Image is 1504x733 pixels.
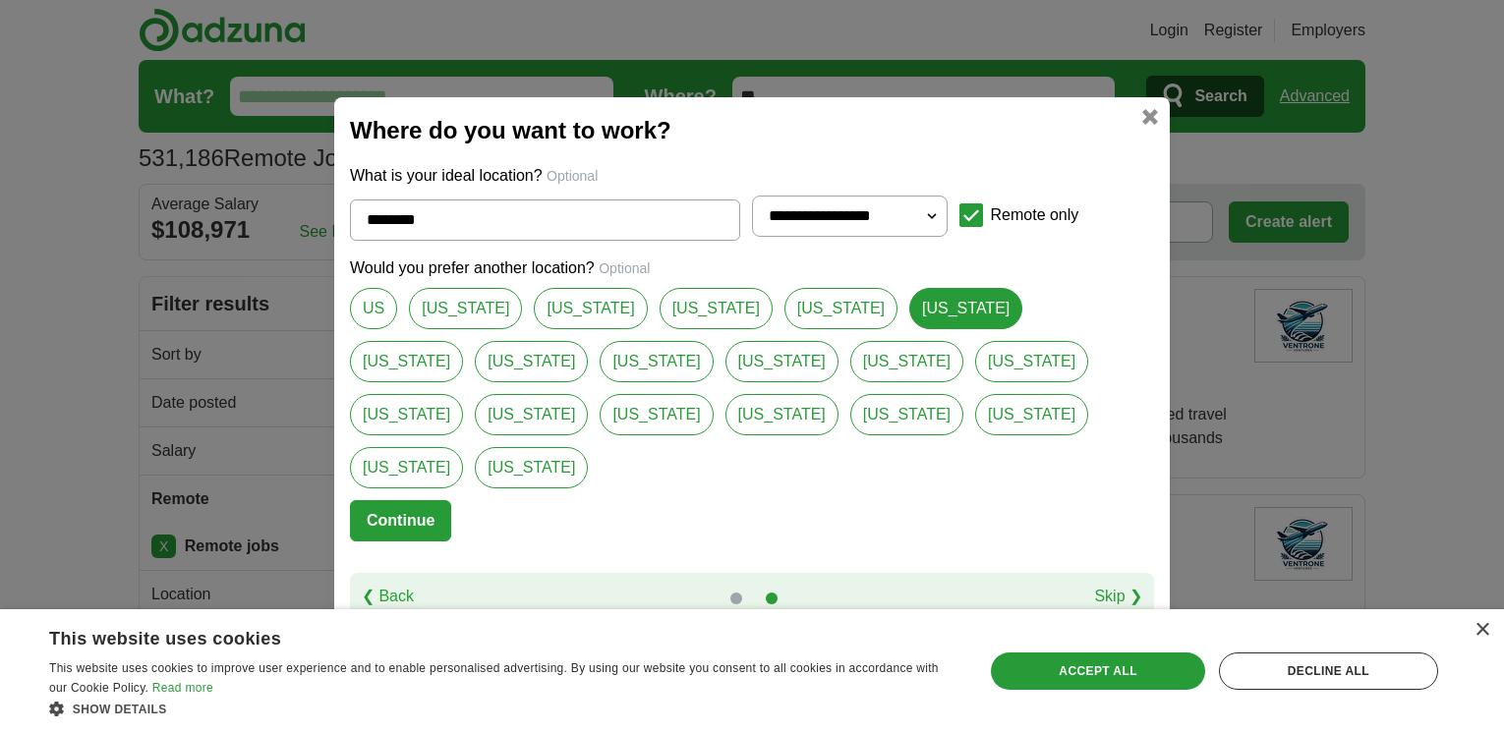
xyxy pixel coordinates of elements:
a: [US_STATE] [850,394,963,435]
a: US [350,288,397,329]
a: Skip ❯ [1094,585,1142,608]
div: Accept all [991,652,1204,690]
label: Remote only [991,203,1079,227]
a: [US_STATE] [784,288,897,329]
div: Close [1475,623,1489,638]
a: [US_STATE] [534,288,647,329]
div: This website uses cookies [49,621,907,650]
a: [US_STATE] [975,394,1088,435]
div: Show details [49,699,956,718]
a: [US_STATE] [909,288,1022,329]
span: Optional [599,260,650,276]
a: [US_STATE] [660,288,773,329]
a: [US_STATE] [350,394,463,435]
p: What is your ideal location? [350,164,1154,188]
a: [US_STATE] [725,341,839,382]
div: Decline all [1219,652,1438,690]
span: Optional [547,168,598,184]
span: This website uses cookies to improve user experience and to enable personalised advertising. By u... [49,661,939,695]
a: Read more, opens a new window [152,681,213,695]
p: Would you prefer another location? [350,256,1154,280]
a: [US_STATE] [475,447,588,488]
button: Continue [350,500,451,541]
a: [US_STATE] [350,447,463,488]
a: [US_STATE] [600,394,713,435]
a: [US_STATE] [350,341,463,382]
a: [US_STATE] [850,341,963,382]
a: [US_STATE] [475,394,588,435]
a: ❮ Back [362,585,414,608]
a: [US_STATE] [475,341,588,382]
a: [US_STATE] [725,394,839,435]
a: [US_STATE] [409,288,522,329]
h2: Where do you want to work? [350,113,1154,148]
a: [US_STATE] [600,341,713,382]
span: Show details [73,703,167,716]
a: [US_STATE] [975,341,1088,382]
